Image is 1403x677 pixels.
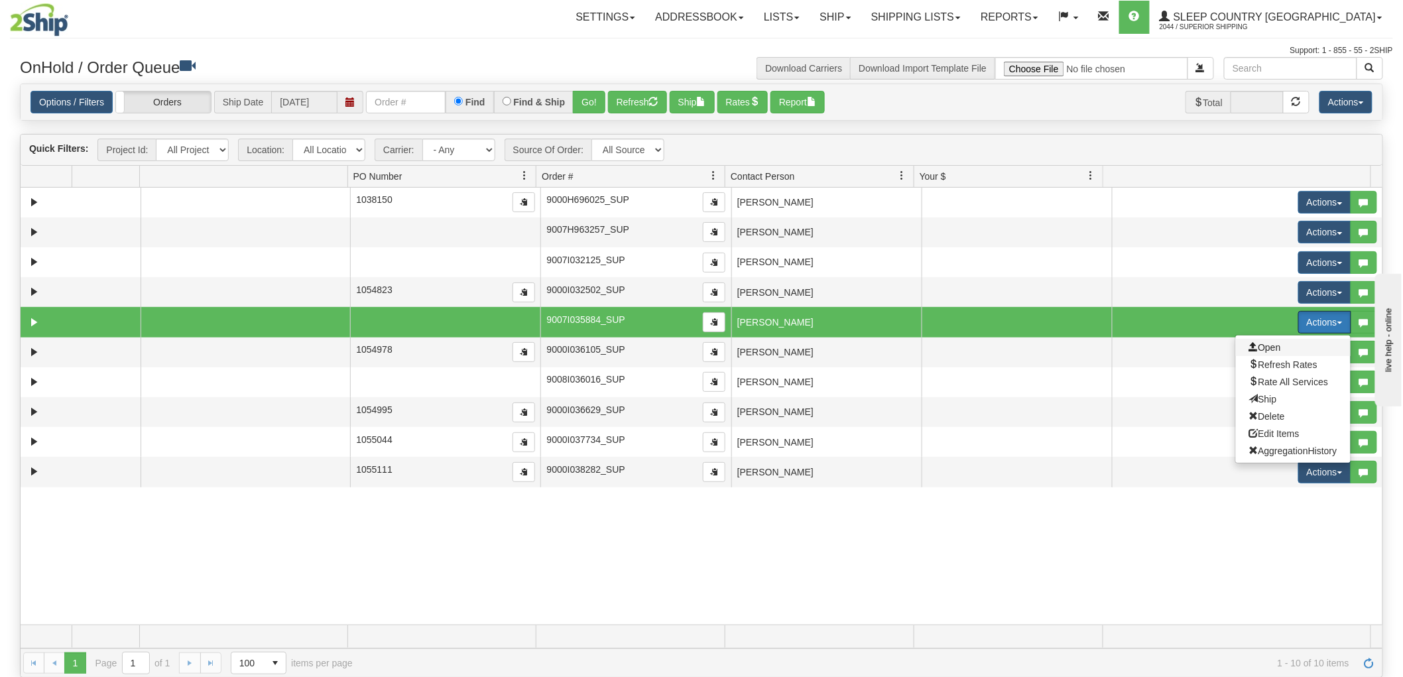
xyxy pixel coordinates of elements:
[238,139,292,161] span: Location:
[1359,652,1380,674] a: Refresh
[731,188,922,217] td: [PERSON_NAME]
[231,652,353,674] span: items per page
[1080,164,1103,187] a: Your $ filter column settings
[356,404,393,415] span: 1054995
[26,404,42,420] a: Expand
[26,374,42,391] a: Expand
[116,92,211,113] label: Orders
[547,434,625,445] span: 9000I037734_SUP
[645,1,754,34] a: Addressbook
[731,247,922,277] td: [PERSON_NAME]
[513,192,535,212] button: Copy to clipboard
[1249,359,1317,370] span: Refresh Rates
[465,97,485,107] label: Find
[513,342,535,362] button: Copy to clipboard
[513,402,535,422] button: Copy to clipboard
[1236,339,1351,356] a: Open
[10,3,68,36] img: logo2044.jpg
[26,254,42,271] a: Expand
[97,139,156,161] span: Project Id:
[513,282,535,302] button: Copy to clipboard
[703,192,725,212] button: Copy to clipboard
[1298,281,1351,304] button: Actions
[10,45,1393,56] div: Support: 1 - 855 - 55 - 2SHIP
[356,464,393,475] span: 1055111
[731,338,922,367] td: [PERSON_NAME]
[731,277,922,307] td: [PERSON_NAME]
[29,142,88,155] label: Quick Filters:
[1249,446,1337,456] span: AggregationHistory
[513,462,535,482] button: Copy to clipboard
[731,457,922,487] td: [PERSON_NAME]
[971,1,1048,34] a: Reports
[547,464,625,475] span: 9000I038282_SUP
[356,284,393,295] span: 1054823
[505,139,592,161] span: Source Of Order:
[920,170,946,183] span: Your $
[731,397,922,427] td: [PERSON_NAME]
[1249,377,1329,387] span: Rate All Services
[703,222,725,242] button: Copy to clipboard
[608,91,667,113] button: Refresh
[366,91,446,113] input: Order #
[765,63,842,74] a: Download Carriers
[547,404,625,415] span: 9000I036629_SUP
[95,652,170,674] span: Page of 1
[1249,428,1300,439] span: Edit Items
[754,1,810,34] a: Lists
[1298,311,1351,334] button: Actions
[731,170,795,183] span: Contact Person
[703,253,725,273] button: Copy to clipboard
[356,434,393,445] span: 1055044
[26,224,42,241] a: Expand
[1249,411,1285,422] span: Delete
[1319,91,1372,113] button: Actions
[214,91,271,113] span: Ship Date
[542,170,573,183] span: Order #
[703,312,725,332] button: Copy to clipboard
[573,91,605,113] button: Go!
[1170,11,1376,23] span: Sleep Country [GEOGRAPHIC_DATA]
[514,97,566,107] label: Find & Ship
[703,342,725,362] button: Copy to clipboard
[1160,21,1259,34] span: 2044 / Superior Shipping
[861,1,971,34] a: Shipping lists
[1372,271,1402,406] iframe: chat widget
[1298,251,1351,274] button: Actions
[356,344,393,355] span: 1054978
[21,135,1382,166] div: grid toolbar
[731,217,922,247] td: [PERSON_NAME]
[123,652,149,674] input: Page 1
[703,402,725,422] button: Copy to clipboard
[356,194,393,205] span: 1038150
[547,255,625,265] span: 9007I032125_SUP
[513,432,535,452] button: Copy to clipboard
[64,652,86,674] span: Page 1
[995,57,1188,80] input: Import
[1298,221,1351,243] button: Actions
[547,374,625,385] span: 9008I036016_SUP
[670,91,715,113] button: Ship
[731,367,922,397] td: [PERSON_NAME]
[717,91,768,113] button: Rates
[703,372,725,392] button: Copy to clipboard
[375,139,422,161] span: Carrier:
[547,284,625,295] span: 9000I032502_SUP
[547,224,630,235] span: 9007H963257_SUP
[20,57,692,76] h3: OnHold / Order Queue
[770,91,825,113] button: Report
[231,652,286,674] span: Page sizes drop down
[731,307,922,337] td: [PERSON_NAME]
[1357,57,1383,80] button: Search
[26,434,42,450] a: Expand
[353,170,402,183] span: PO Number
[859,63,987,74] a: Download Import Template File
[703,462,725,482] button: Copy to clipboard
[547,194,630,205] span: 9000H696025_SUP
[703,432,725,452] button: Copy to clipboard
[10,11,123,21] div: live help - online
[26,314,42,331] a: Expand
[810,1,861,34] a: Ship
[891,164,914,187] a: Contact Person filter column settings
[239,656,257,670] span: 100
